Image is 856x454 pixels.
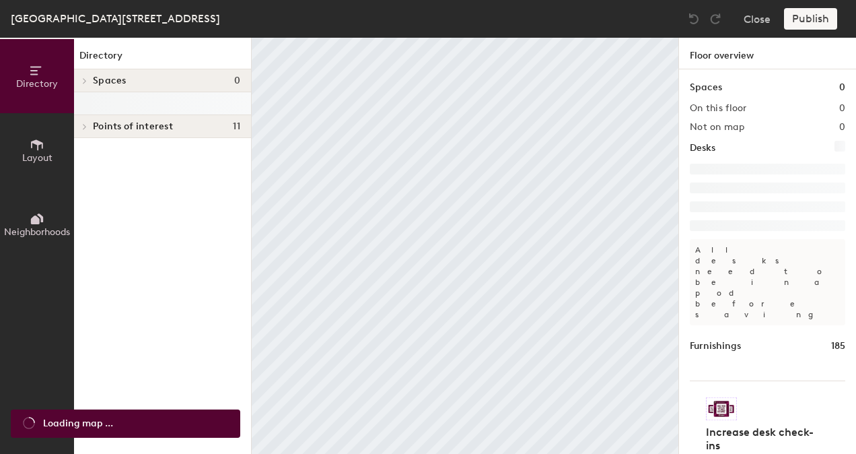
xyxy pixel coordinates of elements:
[4,226,70,238] span: Neighborhoods
[690,141,715,156] h1: Desks
[839,80,845,95] h1: 0
[22,152,52,164] span: Layout
[690,103,747,114] h2: On this floor
[744,8,771,30] button: Close
[43,416,113,431] span: Loading map ...
[709,12,722,26] img: Redo
[74,48,251,69] h1: Directory
[831,339,845,354] h1: 185
[690,239,845,325] p: All desks need to be in a pod before saving
[706,397,737,420] img: Sticker logo
[93,121,173,132] span: Points of interest
[93,75,127,86] span: Spaces
[690,122,744,133] h2: Not on map
[16,78,58,90] span: Directory
[690,80,722,95] h1: Spaces
[252,38,678,454] canvas: Map
[706,426,821,453] h4: Increase desk check-ins
[679,38,856,69] h1: Floor overview
[687,12,701,26] img: Undo
[234,75,240,86] span: 0
[839,103,845,114] h2: 0
[690,339,741,354] h1: Furnishings
[11,10,220,27] div: [GEOGRAPHIC_DATA][STREET_ADDRESS]
[233,121,240,132] span: 11
[839,122,845,133] h2: 0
